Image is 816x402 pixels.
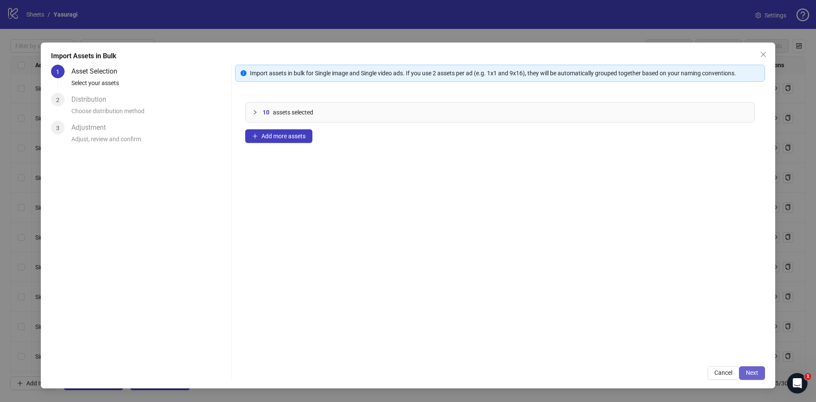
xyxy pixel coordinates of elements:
[71,78,228,93] div: Select your assets
[71,121,113,134] div: Adjustment
[252,110,258,115] span: collapsed
[245,129,312,143] button: Add more assets
[56,97,59,103] span: 2
[71,93,113,106] div: Distribution
[56,68,59,75] span: 1
[746,369,758,376] span: Next
[71,106,228,121] div: Choose distribution method
[71,134,228,149] div: Adjust, review and confirm
[263,108,269,117] span: 10
[787,373,807,393] iframe: Intercom live chat
[708,366,739,380] button: Cancel
[252,133,258,139] span: plus
[760,51,767,58] span: close
[51,51,765,61] div: Import Assets in Bulk
[739,366,765,380] button: Next
[241,70,246,76] span: info-circle
[756,48,770,61] button: Close
[56,125,59,131] span: 3
[805,373,811,380] span: 1
[261,133,306,140] span: Add more assets
[250,68,759,78] div: Import assets in bulk for Single image and Single video ads. If you use 2 assets per ad (e.g. 1x1...
[246,103,754,122] div: 10assets selected
[714,369,732,376] span: Cancel
[71,65,124,78] div: Asset Selection
[273,108,313,117] span: assets selected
